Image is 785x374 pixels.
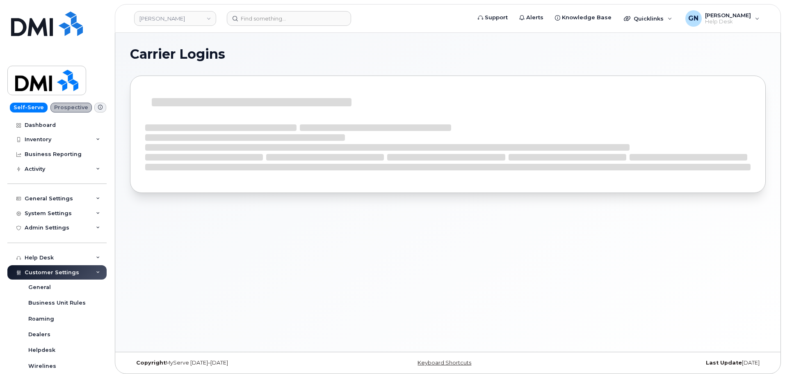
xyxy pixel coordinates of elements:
a: Keyboard Shortcuts [418,360,471,366]
div: [DATE] [554,360,766,366]
strong: Copyright [136,360,166,366]
strong: Last Update [706,360,742,366]
div: MyServe [DATE]–[DATE] [130,360,342,366]
span: Carrier Logins [130,48,225,60]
